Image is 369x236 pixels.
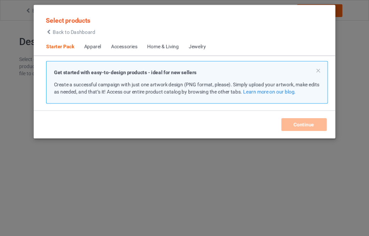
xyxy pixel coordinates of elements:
[46,17,90,24] span: Select products
[111,43,137,50] div: Accessories
[54,82,319,95] span: Create a successful campaign with just one artwork design (PNG format, please). Simply upload you...
[84,43,101,50] div: Apparel
[53,29,95,35] span: Back to Dashboard
[41,38,79,55] span: Starter Pack
[189,43,206,50] div: Jewelry
[243,89,296,95] a: Learn more on our blog.
[147,43,179,50] div: Home & Living
[54,70,197,75] strong: Get started with easy-to-design products - ideal for new sellers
